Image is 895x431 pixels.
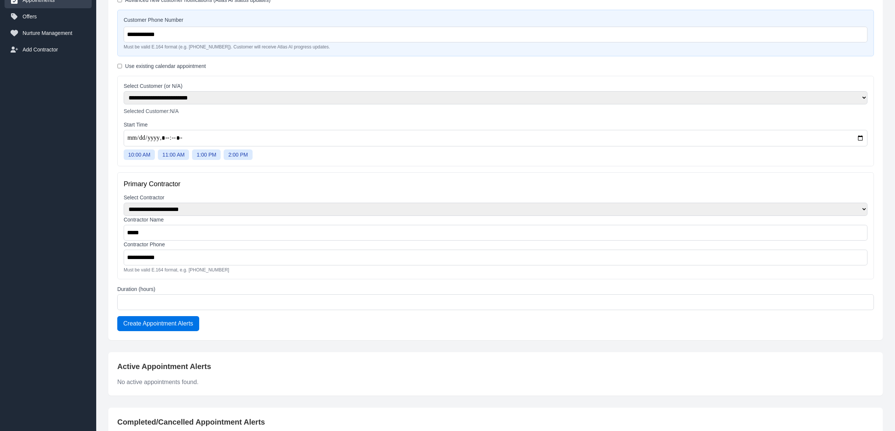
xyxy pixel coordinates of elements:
label: Duration (hours) [117,285,874,293]
h2: Active Appointment Alerts [117,361,874,372]
button: Create Appointment Alerts [117,316,199,331]
label: Customer Phone Number [124,16,868,24]
h2: Completed/Cancelled Appointment Alerts [117,417,874,427]
label: Use existing calendar appointment [125,62,206,70]
label: Start Time [124,121,868,128]
button: 10:00 AM [124,149,155,160]
button: 2:00 PM [224,149,252,160]
button: Add Contractor [5,41,92,58]
p: No active appointments found. [117,378,874,387]
label: Contractor Name [124,216,868,223]
button: 11:00 AM [158,149,189,160]
button: Nurture Management [5,25,92,41]
button: Offers [5,8,92,25]
label: Select Customer (or N/A) [124,82,868,90]
label: Select Contractor [124,194,868,201]
p: Selected Customer: [124,107,868,115]
button: 1:00 PM [192,149,221,160]
h3: Primary Contractor [124,179,868,189]
p: Must be valid E.164 format (e.g. [PHONE_NUMBER]). Customer will receive Atlas AI progress updates. [124,44,868,50]
p: Must be valid E.164 format, e.g. [PHONE_NUMBER] [124,267,868,273]
span: N/A [170,108,179,114]
label: Contractor Phone [124,241,868,248]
